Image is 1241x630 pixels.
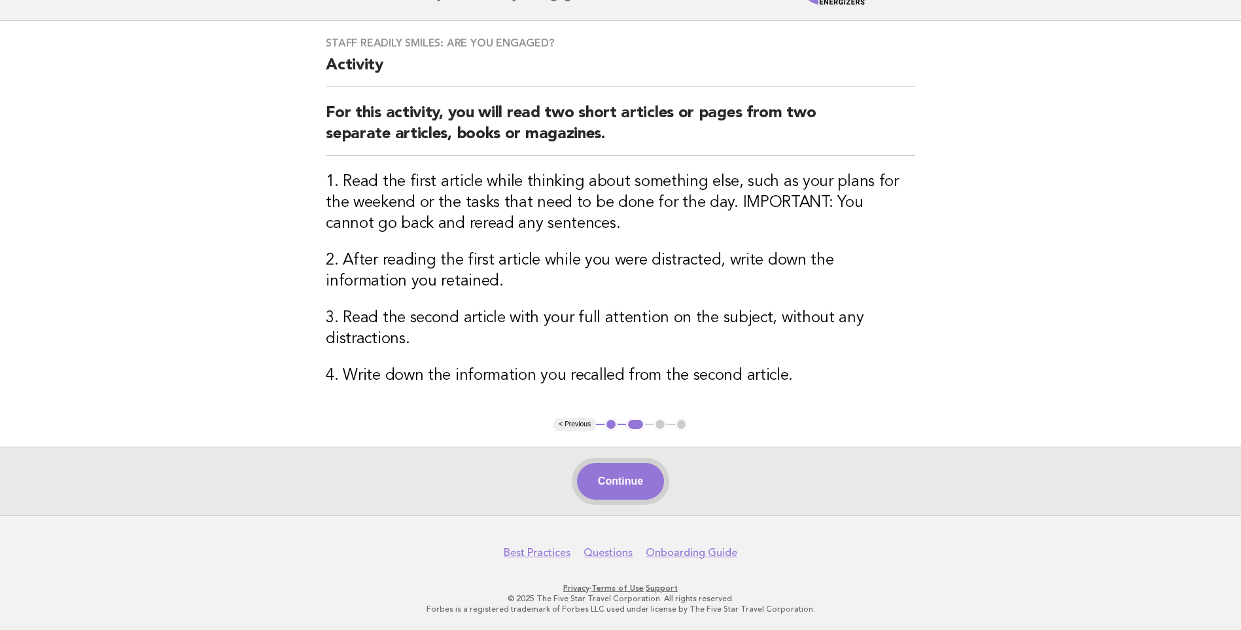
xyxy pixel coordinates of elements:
[220,583,1021,593] p: · ·
[326,37,915,50] h3: Staff readily smiles: Are you engaged?
[646,584,678,593] a: Support
[326,172,915,234] h3: 1. Read the first article while thinking about something else, such as your plans for the weekend...
[326,55,915,87] h2: Activity
[577,463,664,500] button: Continue
[563,584,589,593] a: Privacy
[553,418,596,431] button: < Previous
[220,593,1021,604] p: © 2025 The Five Star Travel Corporation. All rights reserved.
[591,584,644,593] a: Terms of Use
[504,546,570,559] a: Best Practices
[326,308,915,350] h3: 3. Read the second article with your full attention on the subject, without any distractions.
[584,546,633,559] a: Questions
[220,604,1021,614] p: Forbes is a registered trademark of Forbes LLC used under license by The Five Star Travel Corpora...
[626,418,645,431] button: 2
[326,365,915,386] h3: 4. Write down the information you recalled from the second article.
[326,103,915,156] h2: For this activity, you will read two short articles or pages from two separate articles, books or...
[326,250,915,292] h3: 2. After reading the first article while you were distracted, write down the information you reta...
[604,418,618,431] button: 1
[646,546,737,559] a: Onboarding Guide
